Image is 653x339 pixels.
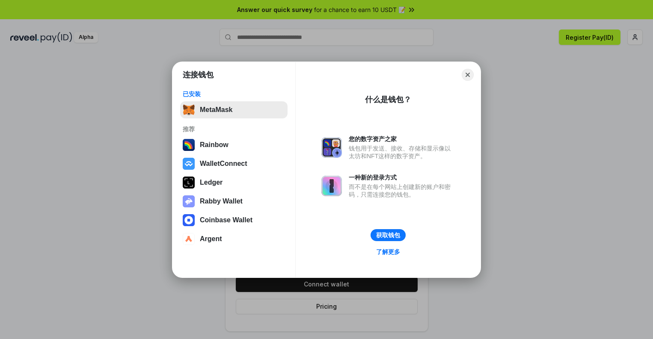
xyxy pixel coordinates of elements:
div: 了解更多 [376,248,400,256]
img: svg+xml,%3Csvg%20xmlns%3D%22http%3A%2F%2Fwww.w3.org%2F2000%2Fsvg%22%20width%3D%2228%22%20height%3... [183,177,195,189]
div: 钱包用于发送、接收、存储和显示像以太坊和NFT这样的数字资产。 [349,144,455,160]
div: 您的数字资产之家 [349,135,455,143]
img: svg+xml,%3Csvg%20fill%3D%22none%22%20height%3D%2233%22%20viewBox%3D%220%200%2035%2033%22%20width%... [183,104,195,116]
button: Rainbow [180,136,288,153]
img: svg+xml,%3Csvg%20width%3D%2228%22%20height%3D%2228%22%20viewBox%3D%220%200%2028%2028%22%20fill%3D... [183,214,195,226]
div: Rabby Wallet [200,198,243,205]
img: svg+xml,%3Csvg%20width%3D%2228%22%20height%3D%2228%22%20viewBox%3D%220%200%2028%2028%22%20fill%3D... [183,158,195,170]
div: 推荐 [183,125,285,133]
button: WalletConnect [180,155,288,172]
div: Argent [200,235,222,243]
button: Coinbase Wallet [180,212,288,229]
div: 而不是在每个网站上创建新的账户和密码，只需连接您的钱包。 [349,183,455,198]
div: WalletConnect [200,160,247,168]
div: Coinbase Wallet [200,216,252,224]
img: svg+xml,%3Csvg%20xmlns%3D%22http%3A%2F%2Fwww.w3.org%2F2000%2Fsvg%22%20fill%3D%22none%22%20viewBox... [183,195,195,207]
button: MetaMask [180,101,288,118]
button: Rabby Wallet [180,193,288,210]
div: 什么是钱包？ [365,94,411,105]
h1: 连接钱包 [183,70,214,80]
img: svg+xml,%3Csvg%20xmlns%3D%22http%3A%2F%2Fwww.w3.org%2F2000%2Fsvg%22%20fill%3D%22none%22%20viewBox... [321,176,342,196]
img: svg+xml,%3Csvg%20width%3D%22120%22%20height%3D%22120%22%20viewBox%3D%220%200%20120%20120%22%20fil... [183,139,195,151]
div: 获取钱包 [376,231,400,239]
img: svg+xml,%3Csvg%20width%3D%2228%22%20height%3D%2228%22%20viewBox%3D%220%200%2028%2028%22%20fill%3D... [183,233,195,245]
div: 已安装 [183,90,285,98]
button: Close [462,69,474,81]
img: svg+xml,%3Csvg%20xmlns%3D%22http%3A%2F%2Fwww.w3.org%2F2000%2Fsvg%22%20fill%3D%22none%22%20viewBox... [321,137,342,158]
button: 获取钱包 [371,229,406,241]
div: Ledger [200,179,223,186]
div: 一种新的登录方式 [349,174,455,181]
a: 了解更多 [371,246,405,257]
button: Ledger [180,174,288,191]
button: Argent [180,230,288,248]
div: MetaMask [200,106,232,114]
div: Rainbow [200,141,229,149]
